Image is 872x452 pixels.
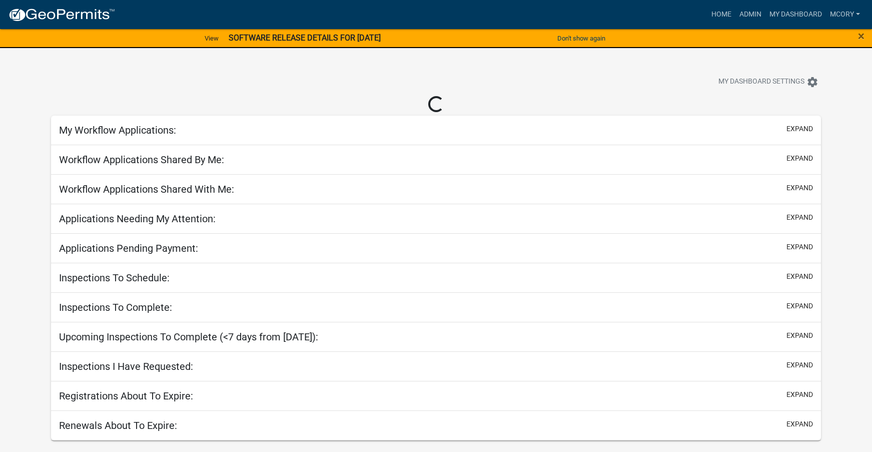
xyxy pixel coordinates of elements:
[59,272,170,284] h5: Inspections To Schedule:
[59,154,224,166] h5: Workflow Applications Shared By Me:
[718,76,804,88] span: My Dashboard Settings
[735,5,765,24] a: Admin
[765,5,826,24] a: My Dashboard
[59,242,198,254] h5: Applications Pending Payment:
[553,30,609,47] button: Don't show again
[201,30,223,47] a: View
[59,213,216,225] h5: Applications Needing My Attention:
[710,72,826,92] button: My Dashboard Settingssettings
[59,360,193,372] h5: Inspections I Have Requested:
[786,153,813,164] button: expand
[59,419,177,431] h5: Renewals About To Expire:
[786,360,813,370] button: expand
[786,212,813,223] button: expand
[786,330,813,341] button: expand
[786,389,813,400] button: expand
[806,76,818,88] i: settings
[59,183,234,195] h5: Workflow Applications Shared With Me:
[59,331,318,343] h5: Upcoming Inspections To Complete (<7 days from [DATE]):
[786,301,813,311] button: expand
[786,183,813,193] button: expand
[59,124,176,136] h5: My Workflow Applications:
[826,5,864,24] a: mcory
[59,390,193,402] h5: Registrations About To Expire:
[786,419,813,429] button: expand
[786,242,813,252] button: expand
[858,30,864,42] button: Close
[707,5,735,24] a: Home
[786,271,813,282] button: expand
[229,33,381,43] strong: SOFTWARE RELEASE DETAILS FOR [DATE]
[858,29,864,43] span: ×
[786,124,813,134] button: expand
[59,301,172,313] h5: Inspections To Complete:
